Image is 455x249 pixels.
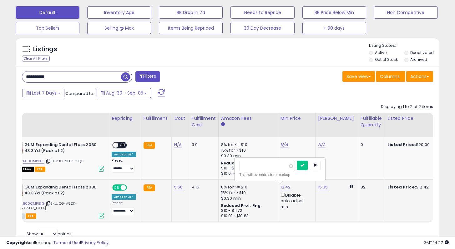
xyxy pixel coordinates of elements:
[26,213,36,219] span: FBA
[144,115,169,122] div: Fulfillment
[174,184,183,190] a: 5.66
[144,142,155,149] small: FBA
[318,184,328,190] a: 15.35
[342,71,375,82] button: Save View
[369,43,439,49] p: Listing States:
[318,115,355,122] div: [PERSON_NAME]
[361,184,380,190] div: 82
[159,6,223,19] button: BB Drop in 7d
[374,6,438,19] button: Non Competitive
[112,194,136,200] div: Amazon AI *
[318,142,326,148] a: N/A
[221,213,273,219] div: $10.01 - $10.83
[230,22,294,34] button: 30 Day Decrease
[23,88,64,98] button: Last 7 Days
[192,142,214,148] div: 3.9
[221,208,273,213] div: $10 - $11.72
[24,142,100,155] b: GUM Expanding Dental Floss 2030 43.3 Yd (Pack of 2)
[10,184,104,218] div: ASIN:
[35,167,45,172] span: FBA
[230,6,294,19] button: Needs to Reprice
[239,172,321,178] div: This will override store markup
[10,167,34,172] span: All listings that are currently out of stock and unavailable for purchase on Amazon
[33,45,57,54] h5: Listings
[23,201,44,206] a: B00CMPIB1G
[23,159,44,164] a: B00CMPIB1G
[221,148,273,153] div: 15% for > $10
[9,115,106,122] div: Title
[174,142,182,148] a: N/A
[281,142,288,148] a: N/A
[45,159,83,164] span: | SKU: TG-2FE7-H1QC
[16,22,79,34] button: Top Sellers
[87,6,151,19] button: Inventory Age
[97,88,151,98] button: Aug-30 - Sep-05
[381,104,433,110] div: Displaying 1 to 2 of 2 items
[221,171,273,176] div: $10.01 - $10.83
[361,142,380,148] div: 0
[302,22,366,34] button: > 90 days
[112,115,138,122] div: Repricing
[24,184,100,198] b: GUM Expanding Dental Floss 2030 43.3 Yd (Pack of 2)
[387,184,416,190] b: Listed Price:
[27,231,72,237] span: Show: entries
[281,192,311,210] div: Disable auto adjust min
[221,153,273,159] div: $0.30 min
[87,22,151,34] button: Selling @ Max
[423,240,449,246] span: 2025-09-13 14:27 GMT
[126,185,136,190] span: OFF
[221,166,273,171] div: $10 - $11.72
[387,142,439,148] div: $20.00
[113,185,121,190] span: ON
[375,57,398,62] label: Out of Stock
[192,184,214,190] div: 4.15
[376,71,405,82] button: Columns
[6,240,29,246] strong: Copyright
[302,6,366,19] button: BB Price Below Min
[221,190,273,196] div: 15% for > $10
[106,90,143,96] span: Aug-30 - Sep-05
[112,201,136,215] div: Preset:
[387,142,416,148] b: Listed Price:
[81,240,109,246] a: Privacy Policy
[221,122,225,127] small: Amazon Fees.
[10,201,77,210] span: | SKU: QG-A8CK-[GEOGRAPHIC_DATA]
[221,196,273,201] div: $0.30 min
[65,90,94,96] span: Compared to:
[10,142,104,171] div: ASIN:
[410,57,427,62] label: Archived
[192,115,216,128] div: Fulfillment Cost
[406,71,433,82] button: Actions
[387,115,442,122] div: Listed Price
[221,184,273,190] div: 8% for <= $10
[281,184,291,190] a: 12.42
[135,71,160,82] button: Filters
[159,22,223,34] button: Items Being Repriced
[32,90,57,96] span: Last 7 Days
[16,6,79,19] button: Default
[144,184,155,191] small: FBA
[375,50,387,55] label: Active
[380,73,400,80] span: Columns
[387,184,439,190] div: $12.42
[221,142,273,148] div: 8% for <= $10
[112,152,136,157] div: Amazon AI *
[361,115,382,128] div: Fulfillable Quantity
[6,240,109,246] div: seller snap | |
[221,115,275,122] div: Amazon Fees
[22,56,50,61] div: Clear All Filters
[118,143,128,148] span: OFF
[281,115,313,122] div: Min Price
[112,159,136,173] div: Preset:
[221,203,262,208] b: Reduced Prof. Rng.
[410,50,434,55] label: Deactivated
[53,240,80,246] a: Terms of Use
[221,160,262,166] b: Reduced Prof. Rng.
[174,115,186,122] div: Cost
